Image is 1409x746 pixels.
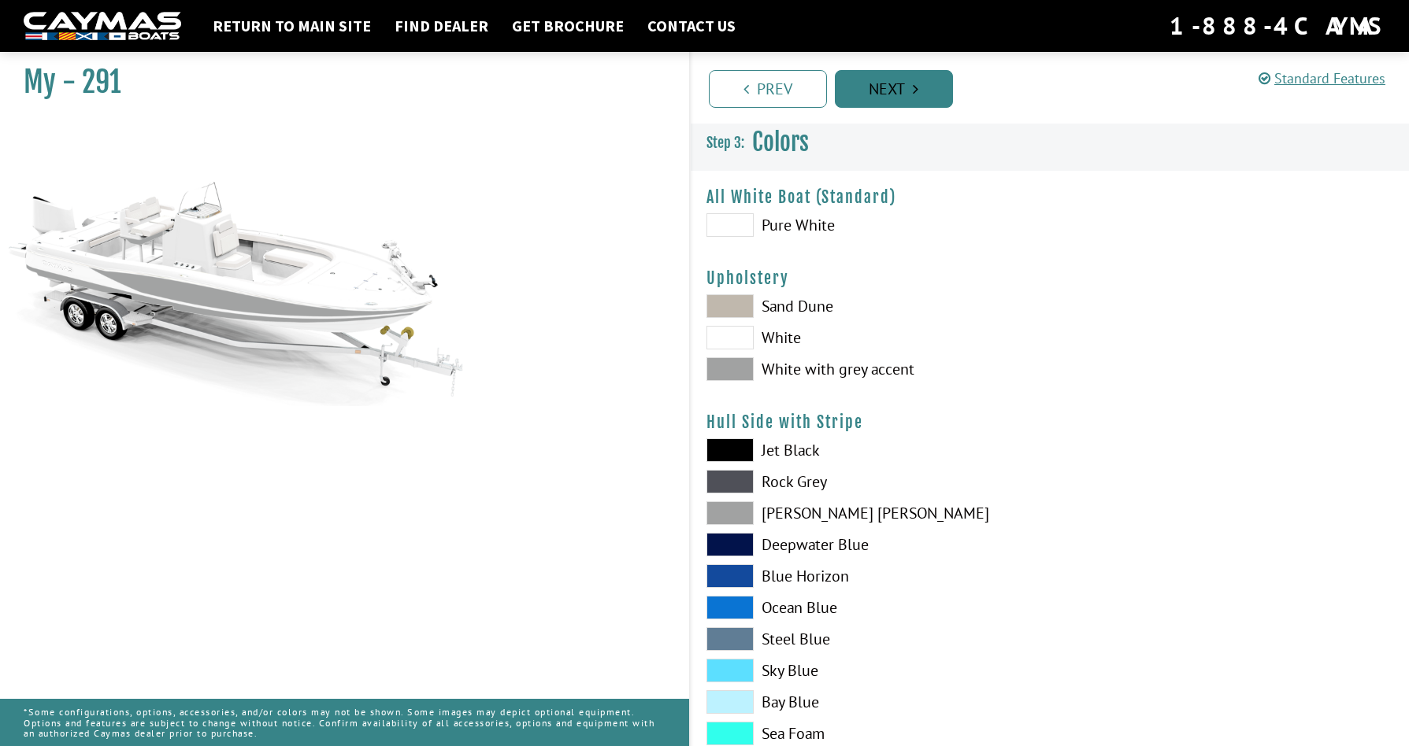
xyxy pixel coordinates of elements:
a: Prev [709,70,827,108]
label: Rock Grey [706,470,1034,493]
label: Deepwater Blue [706,533,1034,556]
a: Return to main site [205,16,379,36]
a: Standard Features [1259,69,1385,87]
h1: My - 291 [24,65,650,100]
label: Sky Blue [706,659,1034,682]
label: White [706,326,1034,349]
h4: Upholstery [706,268,1394,288]
label: White with grey accent [706,357,1034,381]
label: Steel Blue [706,627,1034,651]
label: [PERSON_NAME] [PERSON_NAME] [706,501,1034,525]
h4: Hull Side with Stripe [706,412,1394,432]
label: Sand Dune [706,294,1034,318]
a: Get Brochure [504,16,632,36]
label: Pure White [706,213,1034,237]
a: Next [835,70,953,108]
label: Ocean Blue [706,596,1034,619]
a: Contact Us [640,16,743,36]
p: *Some configurations, options, accessories, and/or colors may not be shown. Some images may depic... [24,699,666,746]
label: Sea Foam [706,722,1034,745]
img: white-logo-c9c8dbefe5ff5ceceb0f0178aa75bf4bb51f6bca0971e226c86eb53dfe498488.png [24,12,181,41]
label: Blue Horizon [706,564,1034,588]
a: Find Dealer [387,16,496,36]
label: Bay Blue [706,690,1034,714]
div: 1-888-4CAYMAS [1170,9,1385,43]
label: Jet Black [706,438,1034,462]
h4: All White Boat (Standard) [706,187,1394,207]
